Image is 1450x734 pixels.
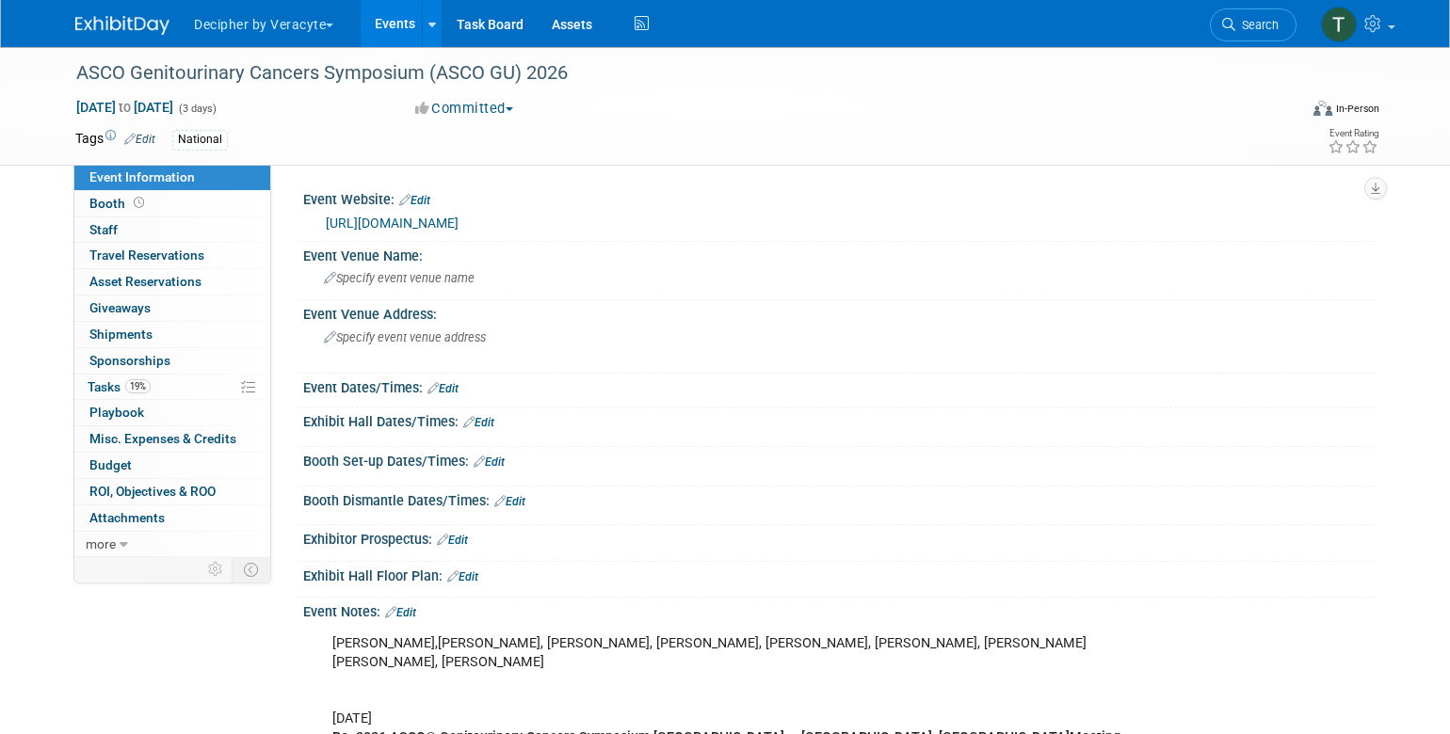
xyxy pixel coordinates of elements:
span: Travel Reservations [89,247,204,263]
div: ASCO Genitourinary Cancers Symposium (ASCO GU) 2026 [70,56,1268,90]
div: Event Notes: [303,598,1375,622]
span: Staff [89,222,118,237]
a: Tasks19% [74,375,270,400]
span: Booth not reserved yet [130,196,148,210]
td: Tags [75,129,155,151]
span: Event Information [89,169,195,184]
img: Tony Alvarado [1321,7,1357,42]
a: Event Information [74,165,270,190]
span: Search [1235,18,1279,32]
a: Travel Reservations [74,243,270,268]
a: [URL][DOMAIN_NAME] [326,215,459,231]
td: Personalize Event Tab Strip [200,557,233,582]
div: Event Website: [303,185,1375,210]
div: Event Format [1185,98,1379,126]
img: Format-Inperson.png [1313,101,1332,116]
span: Giveaways [89,300,151,315]
div: Exhibit Hall Dates/Times: [303,407,1375,432]
span: Attachments [89,510,165,525]
span: Sponsorships [89,353,170,368]
a: Playbook [74,400,270,425]
a: Asset Reservations [74,269,270,295]
a: Sponsorships [74,348,270,374]
div: Exhibitor Prospectus: [303,525,1375,550]
a: Edit [437,534,468,547]
a: Booth [74,191,270,216]
span: [DATE] [DATE] [75,99,174,116]
div: Event Venue Address: [303,300,1375,324]
span: to [116,100,134,115]
div: Event Rating [1328,129,1378,138]
span: ROI, Objectives & ROO [89,484,216,499]
a: Staff [74,217,270,243]
div: Exhibit Hall Floor Plan: [303,562,1375,586]
a: Attachments [74,505,270,531]
a: Edit [494,495,525,508]
a: Edit [399,194,430,207]
img: ExhibitDay [75,16,169,35]
span: Specify event venue address [324,330,486,344]
button: Committed [409,99,521,119]
a: Misc. Expenses & Credits [74,426,270,452]
div: Event Venue Name: [303,242,1375,265]
span: 19% [125,379,151,393]
a: Budget [74,453,270,478]
a: ROI, Objectives & ROO [74,479,270,504]
span: Misc. Expenses & Credits [89,431,236,446]
span: Playbook [89,405,144,420]
a: Edit [447,570,478,583]
span: Asset Reservations [89,274,201,289]
div: Booth Dismantle Dates/Times: [303,487,1375,511]
span: Specify event venue name [324,271,475,285]
a: Edit [427,382,459,395]
a: Edit [463,416,494,429]
div: Event Dates/Times: [303,374,1375,398]
span: Budget [89,457,132,472]
a: Edit [474,455,505,469]
td: Toggle Event Tabs [233,557,271,582]
div: In-Person [1335,102,1379,116]
a: Edit [385,606,416,619]
div: Booth Set-up Dates/Times: [303,447,1375,471]
span: more [86,536,116,551]
a: Giveaways [74,295,270,321]
div: National [172,130,228,150]
span: Tasks [88,379,151,394]
a: Search [1210,8,1297,41]
a: more [74,532,270,557]
span: Booth [89,196,148,211]
a: Edit [124,133,155,146]
a: Shipments [74,322,270,347]
span: Shipments [89,327,153,342]
span: (3 days) [177,103,217,115]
